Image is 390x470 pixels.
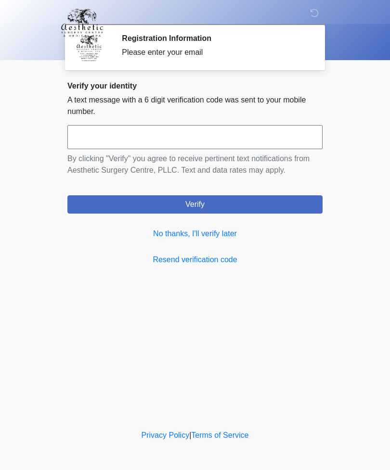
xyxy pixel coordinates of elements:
[67,195,323,214] button: Verify
[189,431,191,439] a: |
[191,431,248,439] a: Terms of Service
[142,431,190,439] a: Privacy Policy
[122,47,308,58] div: Please enter your email
[67,228,323,240] a: No thanks, I'll verify later
[67,94,323,117] p: A text message with a 6 digit verification code was sent to your mobile number.
[67,254,323,266] a: Resend verification code
[67,81,323,90] h2: Verify your identity
[58,7,106,38] img: Aesthetic Surgery Centre, PLLC Logo
[67,153,323,176] p: By clicking "Verify" you agree to receive pertinent text notifications from Aesthetic Surgery Cen...
[75,34,104,63] img: Agent Avatar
